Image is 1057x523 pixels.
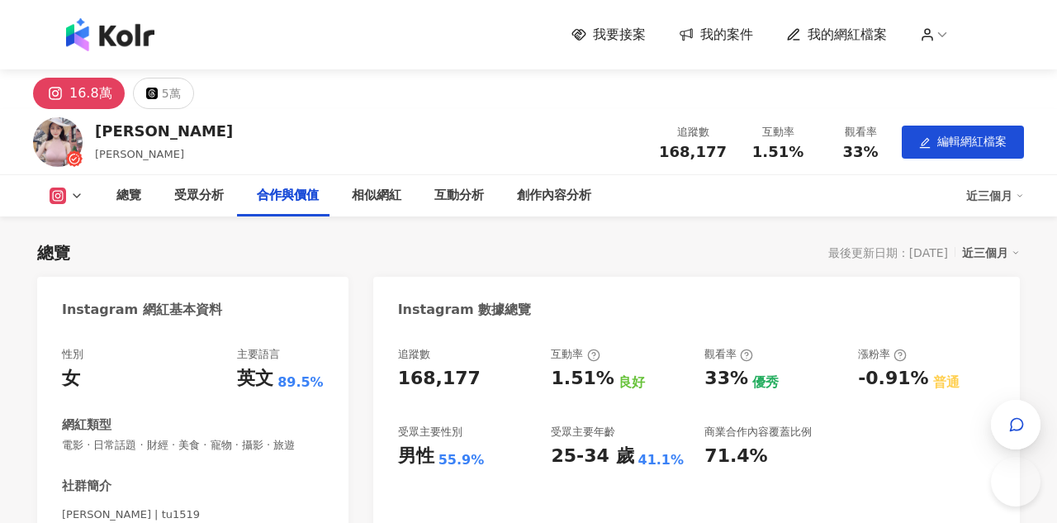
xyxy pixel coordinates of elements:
[858,347,907,362] div: 漲粉率
[619,373,645,392] div: 良好
[33,78,125,109] button: 16.8萬
[95,121,233,141] div: [PERSON_NAME]
[517,186,591,206] div: 創作內容分析
[808,26,887,44] span: 我的網紅檔案
[551,425,615,440] div: 受眾主要年齡
[133,78,194,109] button: 5萬
[828,246,948,259] div: 最後更新日期：[DATE]
[438,451,485,469] div: 55.9%
[66,18,154,51] img: logo
[962,242,1020,264] div: 近三個月
[237,366,273,392] div: 英文
[966,183,1024,209] div: 近三個月
[919,137,931,149] span: edit
[704,425,812,440] div: 商業合作內容覆蓋比例
[116,186,141,206] div: 總覽
[991,457,1040,506] iframe: Help Scout Beacon - Open
[700,26,753,44] span: 我的案件
[933,373,960,392] div: 普通
[638,451,685,469] div: 41.1%
[434,186,484,206] div: 互動分析
[69,82,112,105] div: 16.8萬
[277,373,324,392] span: 89.5%
[62,347,83,362] div: 性別
[551,444,633,469] div: 25-34 歲
[551,347,600,362] div: 互動率
[842,144,878,160] span: 33%
[704,444,767,469] div: 71.4%
[786,26,887,44] a: 我的網紅檔案
[237,347,280,362] div: 主要語言
[62,478,111,495] div: 社群簡介
[62,416,111,434] div: 網紅類型
[95,148,184,160] span: [PERSON_NAME]
[902,126,1024,159] button: edit編輯網紅檔案
[352,186,401,206] div: 相似網紅
[33,117,83,167] img: KOL Avatar
[551,366,614,392] div: 1.51%
[37,241,70,264] div: 總覽
[704,347,753,362] div: 觀看率
[257,186,319,206] div: 合作與價值
[162,82,181,105] div: 5萬
[62,507,324,522] span: [PERSON_NAME] | tu1519
[174,186,224,206] div: 受眾分析
[62,366,80,392] div: 女
[937,135,1007,148] span: 編輯網紅檔案
[829,124,892,140] div: 觀看率
[704,366,748,392] div: 33%
[398,444,434,469] div: 男性
[62,301,222,319] div: Instagram 網紅基本資料
[858,366,928,392] div: -0.91%
[571,26,646,44] a: 我要接案
[593,26,646,44] span: 我要接案
[398,366,481,392] div: 168,177
[679,26,753,44] a: 我的案件
[659,124,727,140] div: 追蹤數
[62,438,324,453] span: 電影 · 日常話題 · 財經 · 美食 · 寵物 · 攝影 · 旅遊
[752,144,803,160] span: 1.51%
[752,373,779,392] div: 優秀
[398,347,430,362] div: 追蹤數
[659,143,727,160] span: 168,177
[747,124,809,140] div: 互動率
[398,425,462,440] div: 受眾主要性別
[398,301,532,319] div: Instagram 數據總覽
